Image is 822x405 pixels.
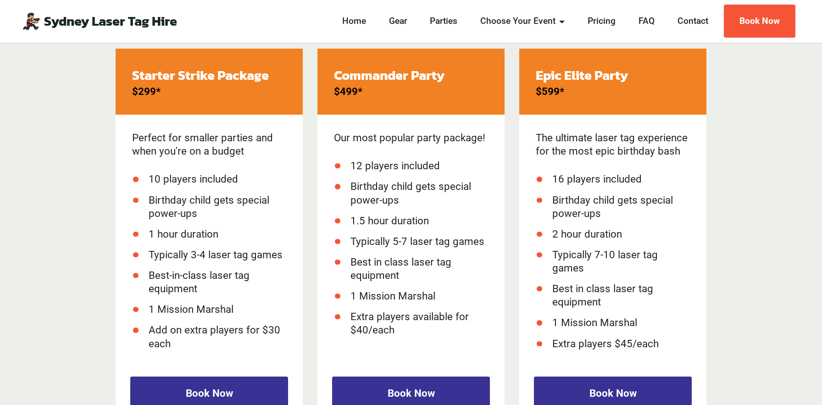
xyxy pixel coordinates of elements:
img: Mobile Laser Tag Parties Sydney [22,12,40,30]
li: 1 Mission Marshal [149,303,286,316]
strong: $299* [132,85,161,97]
strong: $599* [536,85,564,97]
strong: $499* [334,85,362,97]
span: 1 Mission Marshal [350,290,435,302]
li: Add on extra players for $30 each [149,323,286,350]
li: Best-in-class laser tag equipment [149,269,286,295]
span: Birthday child gets special power-ups [149,194,269,219]
p: Our most popular party package! [334,131,488,144]
a: Book Now [724,5,795,38]
span: 1 hour duration [149,228,218,240]
span: 16 players included [552,173,642,185]
a: Choose Your Event [478,15,568,28]
span: 2 hour duration [552,228,622,240]
a: Sydney Laser Tag Hire [44,15,177,28]
a: FAQ [636,15,657,28]
li: Extra players available for $40/each [350,310,488,337]
span: 10 players included [149,173,238,185]
span: Best in class laser tag equipment [350,256,451,281]
strong: Commander Party [334,65,444,85]
p: The ultimate laser tag experience for the most epic birthday bash [536,131,690,158]
span: Birthday child gets special power-ups [350,180,471,205]
li: 1 Mission Marshal [552,316,690,329]
span: 12 players included [350,160,440,172]
strong: Starter Strike Package [132,65,269,85]
a: Contact [675,15,711,28]
p: Perfect for smaller parties and when you're on a budget [132,131,286,158]
span: Birthday child gets special power-ups [552,194,673,219]
a: Gear [386,15,410,28]
li: Best in class laser tag equipment [552,282,690,309]
strong: Epic Elite Party [536,65,628,85]
li: Extra players $45/each [552,337,690,350]
span: 1.5 hour duration [350,215,429,227]
li: Typically 3-4 laser tag games [149,248,286,261]
a: Pricing [585,15,618,28]
a: Home [339,15,369,28]
span: Typically 5-7 laser tag games [350,235,484,247]
a: Parties [428,15,461,28]
li: Typically 7-10 laser tag games [552,248,690,275]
